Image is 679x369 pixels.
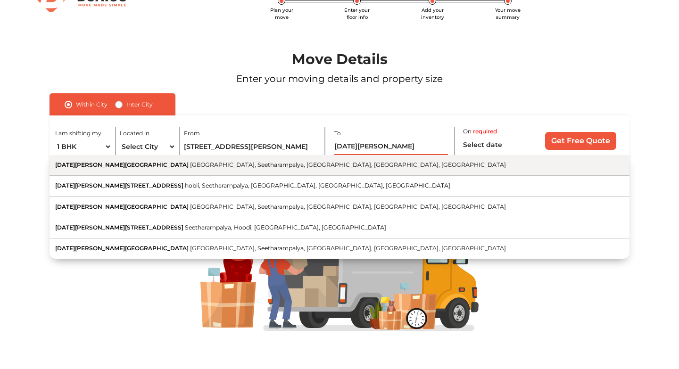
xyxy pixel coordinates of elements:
[120,129,149,138] label: Located in
[55,161,189,168] span: [DATE][PERSON_NAME][GEOGRAPHIC_DATA]
[270,7,293,20] span: Plan your move
[334,129,341,138] label: To
[55,245,189,252] span: [DATE][PERSON_NAME][GEOGRAPHIC_DATA]
[27,51,652,68] h1: Move Details
[463,137,530,153] input: Select date
[55,224,183,231] span: [DATE][PERSON_NAME][STREET_ADDRESS]
[50,238,629,259] button: [DATE][PERSON_NAME][GEOGRAPHIC_DATA][GEOGRAPHIC_DATA], Seetharampalya, [GEOGRAPHIC_DATA], [GEOGRA...
[334,139,448,155] input: Locality
[463,127,472,136] label: On
[50,217,629,238] button: [DATE][PERSON_NAME][STREET_ADDRESS]Seetharampalya, Hoodi, [GEOGRAPHIC_DATA], [GEOGRAPHIC_DATA]
[344,7,370,20] span: Enter your floor info
[474,153,503,163] label: Is flexible?
[184,129,200,138] label: From
[421,7,444,20] span: Add your inventory
[185,224,386,231] span: Seetharampalya, Hoodi, [GEOGRAPHIC_DATA], [GEOGRAPHIC_DATA]
[190,245,506,252] span: [GEOGRAPHIC_DATA], Seetharampalya, [GEOGRAPHIC_DATA], [GEOGRAPHIC_DATA], [GEOGRAPHIC_DATA]
[55,203,189,210] span: [DATE][PERSON_NAME][GEOGRAPHIC_DATA]
[55,129,101,138] label: I am shifting my
[76,99,108,110] label: Within City
[50,197,629,217] button: [DATE][PERSON_NAME][GEOGRAPHIC_DATA][GEOGRAPHIC_DATA], Seetharampalya, [GEOGRAPHIC_DATA], [GEOGRA...
[190,161,506,168] span: [GEOGRAPHIC_DATA], Seetharampalya, [GEOGRAPHIC_DATA], [GEOGRAPHIC_DATA], [GEOGRAPHIC_DATA]
[190,203,506,210] span: [GEOGRAPHIC_DATA], Seetharampalya, [GEOGRAPHIC_DATA], [GEOGRAPHIC_DATA], [GEOGRAPHIC_DATA]
[495,7,521,20] span: Your move summary
[50,155,629,176] button: [DATE][PERSON_NAME][GEOGRAPHIC_DATA][GEOGRAPHIC_DATA], Seetharampalya, [GEOGRAPHIC_DATA], [GEOGRA...
[473,127,497,136] label: required
[27,72,652,86] p: Enter your moving details and property size
[545,132,616,150] input: Get Free Quote
[185,182,450,189] span: hobli, Seetharampalya, [GEOGRAPHIC_DATA], [GEOGRAPHIC_DATA], [GEOGRAPHIC_DATA]
[55,182,183,189] span: [DATE][PERSON_NAME][STREET_ADDRESS]
[50,176,629,197] button: [DATE][PERSON_NAME][STREET_ADDRESS]hobli, Seetharampalya, [GEOGRAPHIC_DATA], [GEOGRAPHIC_DATA], [...
[184,139,316,155] input: Locality
[126,99,153,110] label: Inter City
